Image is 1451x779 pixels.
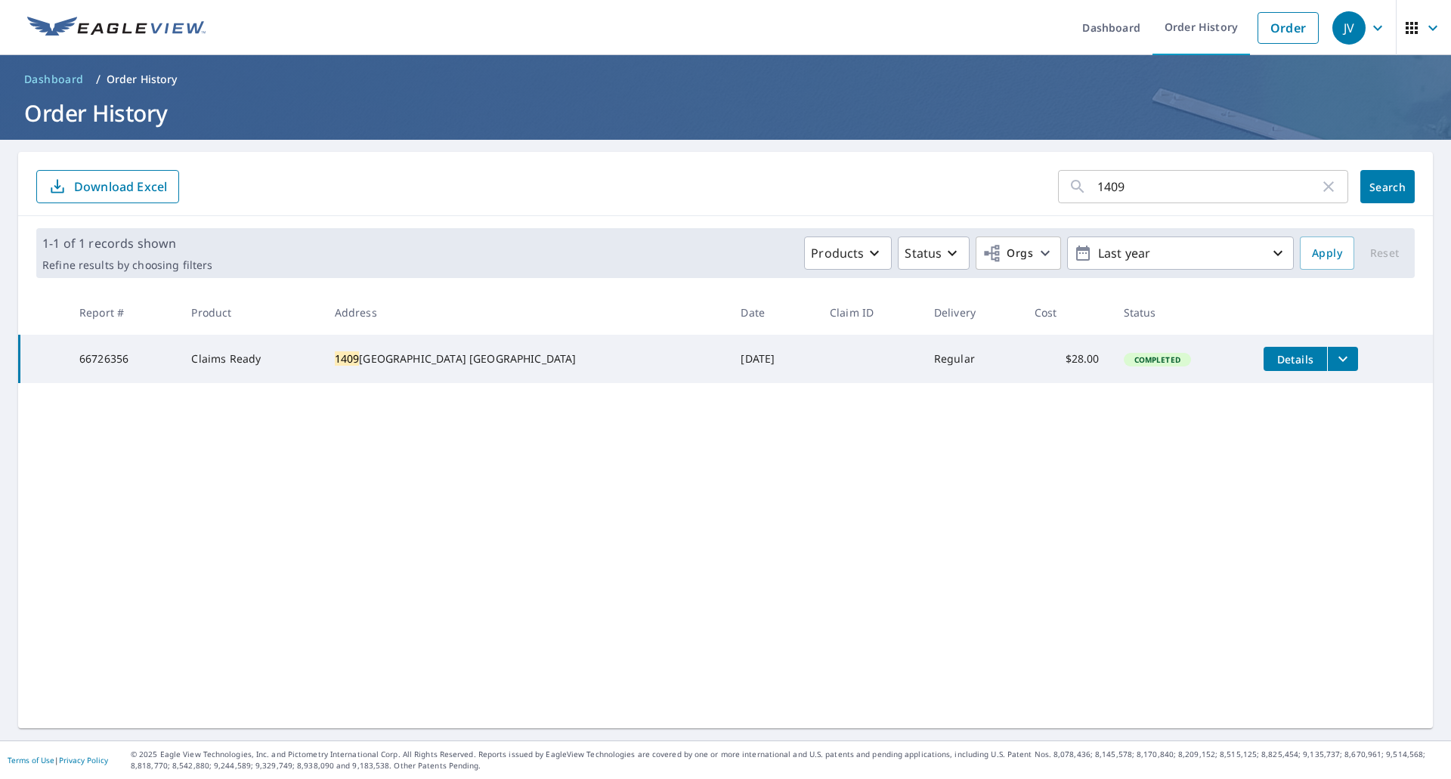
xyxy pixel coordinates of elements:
nav: breadcrumb [18,67,1433,91]
td: $28.00 [1023,335,1112,383]
p: Last year [1092,240,1269,267]
span: Orgs [982,244,1033,263]
button: filesDropdownBtn-66726356 [1327,347,1358,371]
th: Product [179,290,322,335]
div: [GEOGRAPHIC_DATA] [GEOGRAPHIC_DATA] [335,351,717,366]
p: Order History [107,72,178,87]
th: Address [323,290,729,335]
th: Report # [67,290,180,335]
a: Dashboard [18,67,90,91]
p: © 2025 Eagle View Technologies, Inc. and Pictometry International Corp. All Rights Reserved. Repo... [131,749,1443,771]
p: Refine results by choosing filters [42,258,212,272]
p: Products [811,244,864,262]
span: Search [1372,180,1403,194]
p: Download Excel [74,178,167,195]
span: Apply [1312,244,1342,263]
th: Delivery [922,290,1023,335]
img: EV Logo [27,17,206,39]
button: Status [898,236,970,270]
td: Regular [922,335,1023,383]
button: Orgs [976,236,1061,270]
th: Claim ID [818,290,922,335]
td: Claims Ready [179,335,322,383]
a: Terms of Use [8,755,54,765]
th: Date [729,290,818,335]
div: JV [1332,11,1366,45]
td: [DATE] [729,335,818,383]
a: Privacy Policy [59,755,108,765]
button: Products [804,236,892,270]
th: Status [1112,290,1251,335]
button: Download Excel [36,170,179,203]
span: Dashboard [24,72,84,87]
li: / [96,70,101,88]
mark: 1409 [335,351,360,366]
p: 1-1 of 1 records shown [42,234,212,252]
td: 66726356 [67,335,180,383]
a: Order [1258,12,1319,44]
input: Address, Report #, Claim ID, etc. [1097,165,1320,208]
button: Last year [1067,236,1294,270]
button: detailsBtn-66726356 [1264,347,1327,371]
span: Completed [1125,354,1190,365]
button: Search [1360,170,1415,203]
p: Status [905,244,942,262]
th: Cost [1023,290,1112,335]
p: | [8,756,108,765]
h1: Order History [18,97,1433,128]
span: Details [1273,352,1318,366]
button: Apply [1300,236,1354,270]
